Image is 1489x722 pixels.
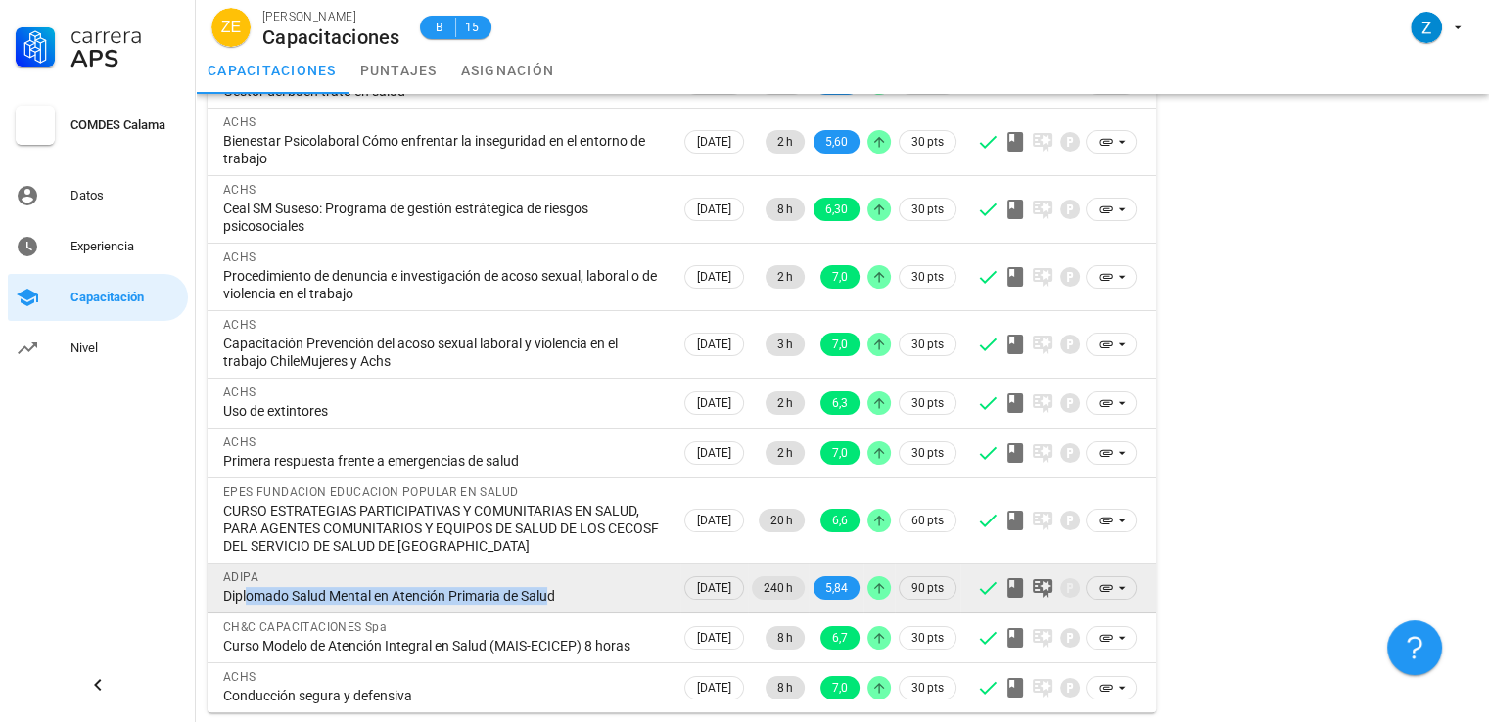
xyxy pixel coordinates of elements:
[832,509,848,532] span: 6,6
[911,267,944,287] span: 30 pts
[223,132,665,167] div: Bienestar Psicolaboral Cómo enfrentar la inseguridad en el entorno de trabajo
[832,441,848,465] span: 7,0
[223,502,665,555] div: CURSO ESTRATEGIAS PARTICIPATIVAS Y COMUNITARIAS EN SALUD, PARA AGENTES COMUNITARIOS Y EQUIPOS DE ...
[223,452,665,470] div: Primera respuesta frente a emergencias de salud
[911,678,944,698] span: 30 pts
[777,676,793,699] span: 8 h
[8,223,188,270] a: Experiencia
[697,677,731,699] span: [DATE]
[223,402,665,420] div: Uso de extintores
[825,198,848,221] span: 6,30
[777,265,793,289] span: 2 h
[697,266,731,288] span: [DATE]
[825,130,848,154] span: 5,60
[911,578,944,598] span: 90 pts
[764,576,793,600] span: 240 h
[223,587,665,605] div: Diplomado Salud Mental en Atención Primaria de Salud
[70,188,180,203] div: Datos
[911,132,944,152] span: 30 pts
[223,183,256,197] span: ACHS
[8,274,188,321] a: Capacitación
[223,318,256,332] span: ACHS
[464,18,480,37] span: 15
[777,130,793,154] span: 2 h
[697,131,731,153] span: [DATE]
[223,485,518,499] span: EPES FUNDACION EDUCACION POPULAR EN SALUD
[70,23,180,47] div: Carrera
[223,687,665,704] div: Conducción segura y defensiva
[70,340,180,356] div: Nivel
[697,392,731,414] span: [DATE]
[223,267,665,302] div: Procedimiento de denuncia e investigación de acoso sexual, laboral o de violencia en el trabajo
[262,26,400,48] div: Capacitaciones
[70,239,180,254] div: Experiencia
[777,441,793,465] span: 2 h
[196,47,349,94] a: capacitaciones
[777,198,793,221] span: 8 h
[223,115,256,129] span: ACHS
[223,670,256,684] span: ACHS
[832,333,848,356] span: 7,0
[911,200,944,219] span: 30 pts
[911,335,944,354] span: 30 pts
[832,676,848,699] span: 7,0
[770,509,793,532] span: 20 h
[223,435,256,449] span: ACHS
[777,626,793,650] span: 8 h
[223,620,387,634] span: CH&C CAPACITACIONES Spa
[223,250,256,264] span: ACHS
[697,199,731,220] span: [DATE]
[777,391,793,415] span: 2 h
[223,385,256,399] span: ACHS
[911,443,944,463] span: 30 pts
[697,510,731,531] span: [DATE]
[832,265,848,289] span: 7,0
[832,626,848,650] span: 6,7
[70,47,180,70] div: APS
[70,290,180,305] div: Capacitación
[911,393,944,413] span: 30 pts
[262,7,400,26] div: [PERSON_NAME]
[825,576,848,600] span: 5,84
[223,200,665,235] div: Ceal SM Suseso: Programa de gestión estrátegica de riesgos psicosociales
[697,442,731,464] span: [DATE]
[70,117,180,133] div: COMDES Calama
[349,47,449,94] a: puntajes
[223,335,665,370] div: Capacitación Prevención del acoso sexual laboral y violencia en el trabajo ChileMujeres y Achs
[211,8,251,47] div: avatar
[777,333,793,356] span: 3 h
[223,637,665,654] div: Curso Modelo de Atención Integral en Salud (MAIS-ECICEP) 8 horas
[911,628,944,648] span: 30 pts
[449,47,567,94] a: asignación
[697,577,731,599] span: [DATE]
[832,391,848,415] span: 6,3
[8,172,188,219] a: Datos
[432,18,447,37] span: B
[697,334,731,355] span: [DATE]
[911,511,944,530] span: 60 pts
[223,570,258,584] span: ADIPA
[221,8,241,47] span: ZE
[8,325,188,372] a: Nivel
[1411,12,1442,43] div: avatar
[697,627,731,649] span: [DATE]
